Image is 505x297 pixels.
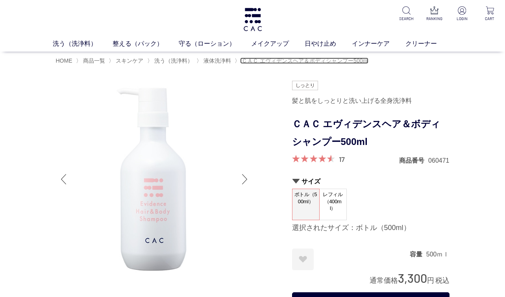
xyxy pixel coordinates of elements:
a: 洗う（洗浄料） [53,39,113,48]
li: 〉 [196,57,233,65]
a: メイクアップ [251,39,305,48]
a: インナーケア [352,39,405,48]
a: 商品一覧 [81,58,105,64]
h1: ＣＡＣ エヴィデンスヘア＆ボディシャンプー500ml [292,115,450,151]
a: 整える（パック） [113,39,179,48]
p: CART [481,16,499,22]
h2: サイズ [292,177,450,186]
a: スキンケア [114,58,143,64]
span: 商品一覧 [83,58,105,64]
img: logo [242,8,263,31]
li: 〉 [76,57,107,65]
a: HOME [56,58,72,64]
li: 〉 [109,57,145,65]
a: SEARCH [398,6,415,22]
div: 選択されたサイズ：ボトル（500ml） [292,223,450,233]
a: 日やけ止め [305,39,352,48]
a: LOGIN [453,6,471,22]
p: LOGIN [453,16,471,22]
a: 洗う（洗浄料） [153,58,193,64]
div: 髪と肌をしっとりと洗い上げる全身洗浄料 [292,94,450,108]
img: ＣＡＣ エヴィデンスヘア＆ボディシャンプー500ml ボトル（500ml） [56,81,253,278]
a: RANKING [425,6,443,22]
dt: 容量 [410,250,426,258]
span: 円 [427,277,434,284]
span: 3,300 [398,271,427,285]
a: 17 [339,155,345,163]
dt: 商品番号 [399,156,428,165]
p: SEARCH [398,16,415,22]
span: 税込 [435,277,450,284]
li: 〉 [235,57,370,65]
p: RANKING [425,16,443,22]
span: ボトル（500ml） [292,189,319,212]
a: CART [481,6,499,22]
dd: 060471 [428,156,449,165]
span: ＣＡＣ エヴィデンスヘア＆ボディシャンプー500ml [242,58,368,64]
dd: 500ｍｌ [426,250,450,258]
a: ＣＡＣ エヴィデンスヘア＆ボディシャンプー500ml [240,58,368,64]
li: 〉 [147,57,195,65]
a: お気に入りに登録する [292,249,314,270]
img: しっとり [292,81,318,90]
span: スキンケア [116,58,143,64]
span: 洗う（洗浄料） [154,58,193,64]
span: レフィル（400ml） [320,189,346,214]
span: 液体洗浄料 [203,58,231,64]
a: 守る（ローション） [179,39,251,48]
a: 液体洗浄料 [202,58,231,64]
a: クリーナー [405,39,453,48]
span: 通常価格 [370,277,398,284]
